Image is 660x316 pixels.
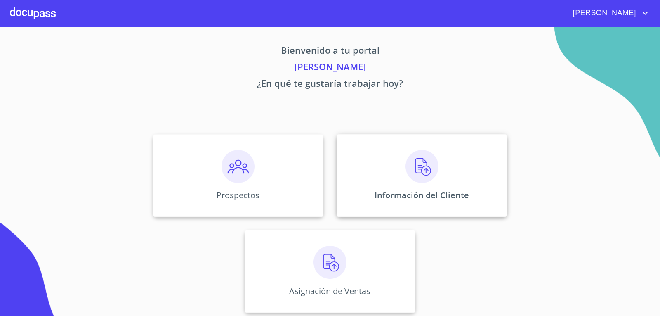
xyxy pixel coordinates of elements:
[76,76,584,93] p: ¿En qué te gustaría trabajar hoy?
[375,190,469,201] p: Información del Cliente
[405,150,438,183] img: carga.png
[567,7,650,20] button: account of current user
[313,246,346,279] img: carga.png
[76,60,584,76] p: [PERSON_NAME]
[567,7,640,20] span: [PERSON_NAME]
[222,150,255,183] img: prospectos.png
[289,285,370,297] p: Asignación de Ventas
[76,43,584,60] p: Bienvenido a tu portal
[217,190,259,201] p: Prospectos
